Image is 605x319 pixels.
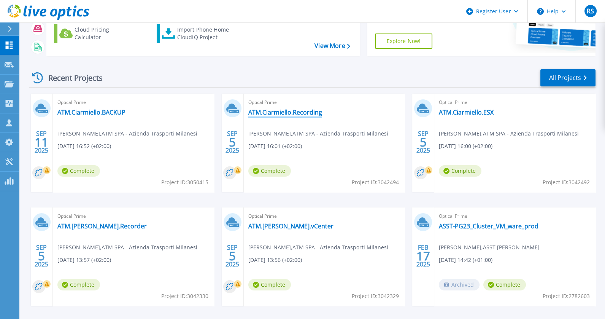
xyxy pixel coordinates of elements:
span: Project ID: 3042330 [161,292,208,300]
span: Complete [57,279,100,290]
span: Project ID: 2782603 [543,292,590,300]
span: Complete [248,279,291,290]
span: Complete [483,279,526,290]
span: Complete [248,165,291,177]
span: Complete [439,165,481,177]
a: ATM.Ciarmiello.Recording [248,108,322,116]
span: Optical Prime [439,98,591,107]
div: SEP 2025 [34,242,49,270]
div: Import Phone Home CloudIQ Project [177,26,237,41]
span: Optical Prime [439,212,591,220]
span: Archived [439,279,480,290]
span: [PERSON_NAME] , ATM SPA - Azienda Trasporti Milanesi [248,129,388,138]
span: [PERSON_NAME] , ASST [PERSON_NAME] [439,243,540,252]
div: Recent Projects [29,69,113,87]
span: Project ID: 3050415 [161,178,208,187]
a: Explore Now! [375,33,433,49]
div: FEB 2025 [416,242,430,270]
span: [DATE] 16:00 (+02:00) [439,142,492,150]
div: SEP 2025 [34,128,49,156]
a: All Projects [540,69,595,86]
span: 5 [229,253,236,259]
a: ATM.Ciarmiello.ESX [439,108,494,116]
span: 5 [420,139,427,145]
a: ATM.[PERSON_NAME].Recorder [57,222,147,230]
span: Project ID: 3042492 [543,178,590,187]
span: [PERSON_NAME] , ATM SPA - Azienda Trasporti Milanesi [248,243,388,252]
span: 5 [229,139,236,145]
span: Optical Prime [57,212,210,220]
span: [DATE] 13:56 (+02:00) [248,256,302,264]
span: [DATE] 16:01 (+02:00) [248,142,302,150]
span: Optical Prime [248,212,400,220]
span: 5 [38,253,45,259]
div: SEP 2025 [416,128,430,156]
a: ATM.Ciarmiello.BACKUP [57,108,125,116]
span: [DATE] 14:42 (+01:00) [439,256,492,264]
span: RS [587,8,594,14]
span: Optical Prime [57,98,210,107]
span: [PERSON_NAME] , ATM SPA - Azienda Trasporti Milanesi [439,129,579,138]
div: SEP 2025 [225,242,240,270]
span: [DATE] 16:52 (+02:00) [57,142,111,150]
span: 17 [416,253,430,259]
a: ATM.[PERSON_NAME].vCenter [248,222,333,230]
span: [DATE] 13:57 (+02:00) [57,256,111,264]
a: Cloud Pricing Calculator [54,24,139,43]
span: Project ID: 3042329 [352,292,399,300]
span: Project ID: 3042494 [352,178,399,187]
a: View More [314,42,350,49]
span: Optical Prime [248,98,400,107]
div: SEP 2025 [225,128,240,156]
div: Cloud Pricing Calculator [75,26,135,41]
span: [PERSON_NAME] , ATM SPA - Azienda Trasporti Milanesi [57,243,197,252]
span: 11 [35,139,48,145]
a: ASST-PG23_Cluster_VM_ware_prod [439,222,538,230]
span: Complete [57,165,100,177]
span: [PERSON_NAME] , ATM SPA - Azienda Trasporti Milanesi [57,129,197,138]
